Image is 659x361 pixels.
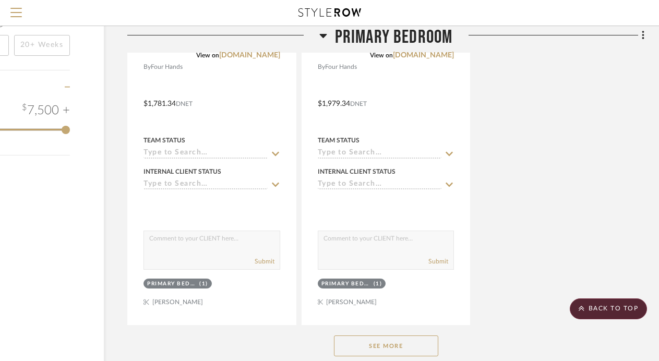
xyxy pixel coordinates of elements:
button: See More [334,335,438,356]
input: Type to Search… [318,149,442,159]
div: Internal Client Status [318,167,396,176]
input: 20+ Weeks [14,35,70,56]
span: By [143,62,151,72]
scroll-to-top-button: BACK TO TOP [570,298,647,319]
div: (1) [374,280,382,288]
span: Four Hands [325,62,357,72]
span: View on [196,52,219,58]
button: Submit [255,257,274,266]
div: Internal Client Status [143,167,221,176]
div: 7,500 + [22,101,70,120]
a: [DOMAIN_NAME] [219,52,280,59]
input: Type to Search… [318,180,442,190]
span: Primary Bedroom [335,26,453,49]
span: Four Hands [151,62,183,72]
input: Type to Search… [143,180,268,190]
span: View on [370,52,393,58]
div: Primary Bedroom [321,280,371,288]
div: Team Status [143,136,185,145]
div: Team Status [318,136,360,145]
div: (1) [199,280,208,288]
input: Type to Search… [143,149,268,159]
button: Submit [428,257,448,266]
div: Primary Bedroom [147,280,197,288]
a: [DOMAIN_NAME] [393,52,454,59]
span: By [318,62,325,72]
